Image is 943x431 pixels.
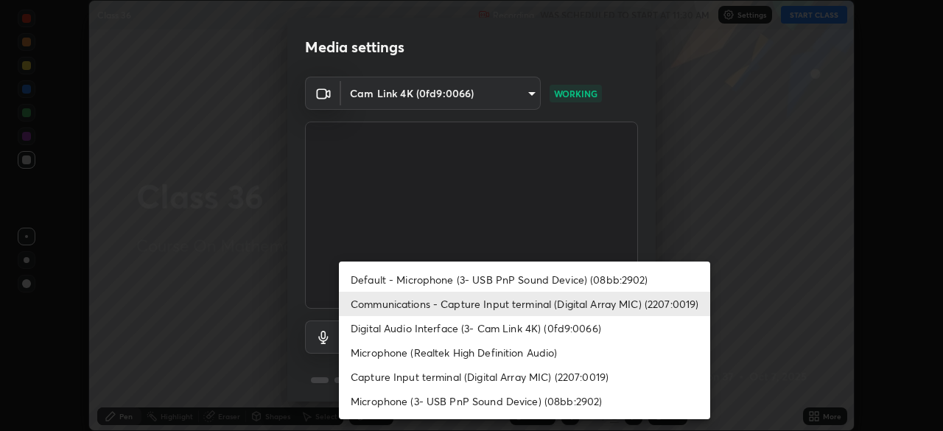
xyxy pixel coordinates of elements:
li: Communications - Capture Input terminal (Digital Array MIC) (2207:0019) [339,292,710,316]
li: Default - Microphone (3- USB PnP Sound Device) (08bb:2902) [339,267,710,292]
li: Microphone (3- USB PnP Sound Device) (08bb:2902) [339,389,710,413]
li: Capture Input terminal (Digital Array MIC) (2207:0019) [339,365,710,389]
li: Microphone (Realtek High Definition Audio) [339,340,710,365]
li: Digital Audio Interface (3- Cam Link 4K) (0fd9:0066) [339,316,710,340]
